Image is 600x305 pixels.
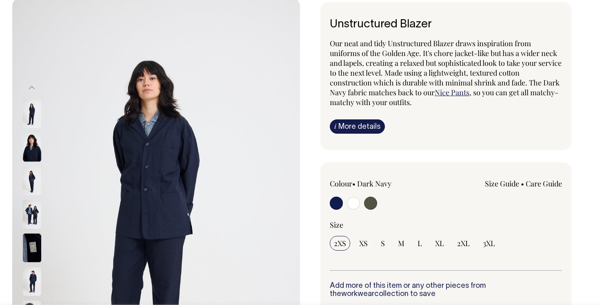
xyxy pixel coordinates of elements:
[435,238,444,248] span: XL
[357,179,391,188] label: Dark Navy
[330,38,562,97] span: Our neat and tidy Unstructured Blazer draws inspiration from uniforms of the Golden Age. It's cho...
[23,99,41,128] img: dark-navy
[355,236,372,251] input: XS
[330,18,562,31] h1: Unstructured Blazer
[330,236,350,251] input: 2XS
[453,236,474,251] input: 2XL
[23,166,41,195] img: dark-navy
[23,133,41,161] img: dark-navy
[23,233,41,262] img: dark-navy
[334,122,336,130] span: i
[418,238,422,248] span: L
[413,236,426,251] input: L
[334,238,346,248] span: 2XS
[330,282,562,298] h6: Add more of this item or any other pieces from the collection to save
[398,238,404,248] span: M
[435,87,469,97] a: Nice Pants
[377,236,389,251] input: S
[23,267,41,296] img: dark-navy
[330,119,385,134] a: iMore details
[485,179,519,188] a: Size Guide
[26,78,38,97] button: Previous
[526,179,562,188] a: Care Guide
[394,236,409,251] input: M
[479,236,499,251] input: 3XL
[431,236,448,251] input: XL
[483,238,495,248] span: 3XL
[359,238,368,248] span: XS
[341,291,374,298] a: workwear
[352,179,356,188] span: •
[521,179,524,188] span: •
[330,179,423,188] div: Colour
[330,87,558,107] span: , so you can get all matchy-matchy with your outfits.
[381,238,385,248] span: S
[23,200,41,229] img: dark-navy
[330,220,562,230] div: Size
[457,238,470,248] span: 2XL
